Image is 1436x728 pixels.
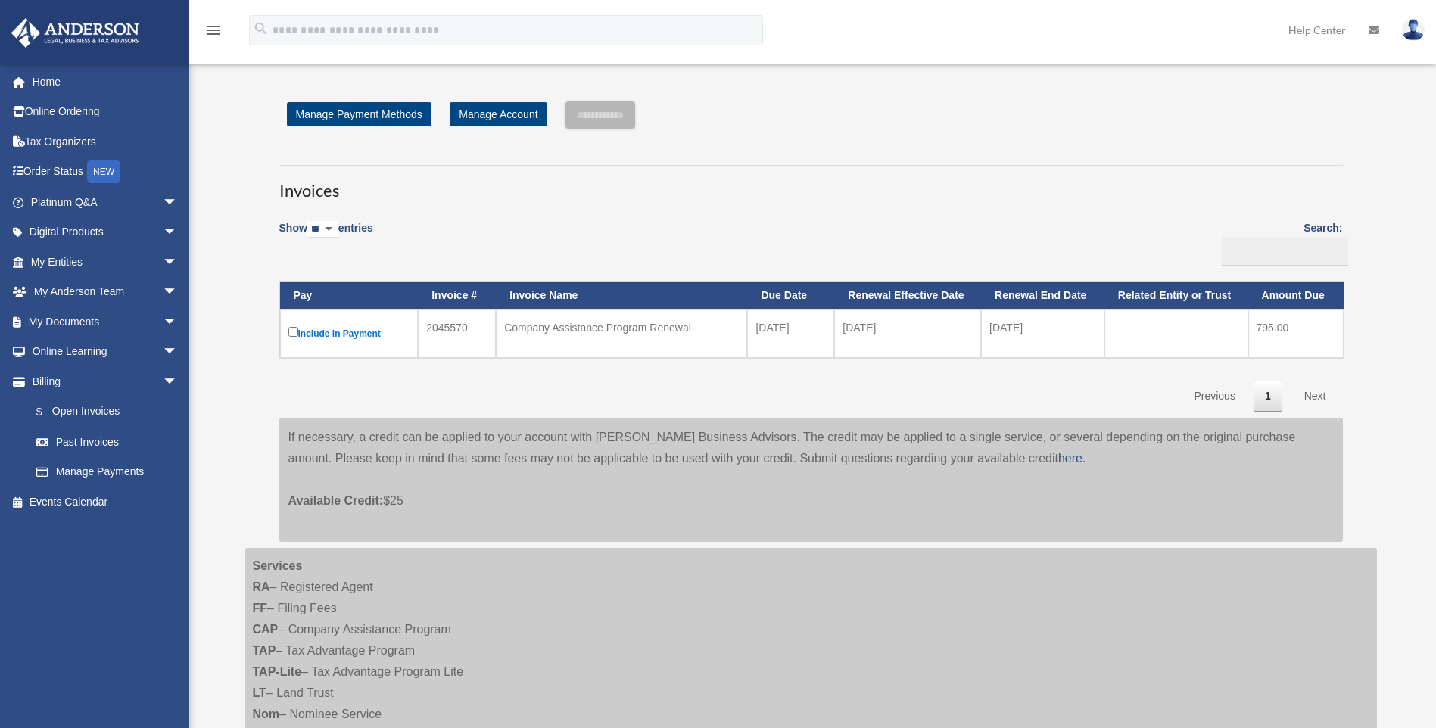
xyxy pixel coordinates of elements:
[1182,381,1246,412] a: Previous
[1248,309,1344,358] td: 795.00
[11,67,201,97] a: Home
[11,247,201,277] a: My Entitiesarrow_drop_down
[1402,19,1425,41] img: User Pic
[1222,237,1348,266] input: Search:
[1248,282,1344,310] th: Amount Due: activate to sort column ascending
[21,397,185,428] a: $Open Invoices
[11,126,201,157] a: Tax Organizers
[163,277,193,308] span: arrow_drop_down
[279,418,1343,542] div: If necessary, a credit can be applied to your account with [PERSON_NAME] Business Advisors. The c...
[504,317,739,338] div: Company Assistance Program Renewal
[253,580,270,593] strong: RA
[418,309,496,358] td: 2045570
[834,282,981,310] th: Renewal Effective Date: activate to sort column ascending
[1058,452,1086,465] a: here.
[163,337,193,368] span: arrow_drop_down
[253,20,269,37] i: search
[163,306,193,338] span: arrow_drop_down
[288,469,1334,512] p: $25
[11,487,201,517] a: Events Calendar
[204,26,223,39] a: menu
[7,18,144,48] img: Anderson Advisors Platinum Portal
[1104,282,1248,310] th: Related Entity or Trust: activate to sort column ascending
[87,160,120,183] div: NEW
[747,282,834,310] th: Due Date: activate to sort column ascending
[11,97,201,127] a: Online Ordering
[253,708,280,720] strong: Nom
[253,602,268,614] strong: FF
[21,427,193,457] a: Past Invoices
[279,219,373,254] label: Show entries
[11,306,201,337] a: My Documentsarrow_drop_down
[11,366,193,397] a: Billingarrow_drop_down
[253,686,266,699] strong: LT
[450,102,547,126] a: Manage Account
[45,403,52,422] span: $
[981,309,1104,358] td: [DATE]
[1293,381,1338,412] a: Next
[11,157,201,188] a: Order StatusNEW
[163,217,193,248] span: arrow_drop_down
[280,282,419,310] th: Pay: activate to sort column descending
[204,21,223,39] i: menu
[981,282,1104,310] th: Renewal End Date: activate to sort column ascending
[496,282,747,310] th: Invoice Name: activate to sort column ascending
[288,494,384,507] span: Available Credit:
[834,309,981,358] td: [DATE]
[1254,381,1282,412] a: 1
[288,327,298,337] input: Include in Payment
[163,366,193,397] span: arrow_drop_down
[279,165,1343,203] h3: Invoices
[253,623,279,636] strong: CAP
[1216,219,1343,266] label: Search:
[287,102,431,126] a: Manage Payment Methods
[21,457,193,487] a: Manage Payments
[747,309,834,358] td: [DATE]
[11,187,201,217] a: Platinum Q&Aarrow_drop_down
[418,282,496,310] th: Invoice #: activate to sort column ascending
[307,221,338,238] select: Showentries
[253,559,303,572] strong: Services
[11,277,201,307] a: My Anderson Teamarrow_drop_down
[11,337,201,367] a: Online Learningarrow_drop_down
[253,644,276,657] strong: TAP
[253,665,302,678] strong: TAP-Lite
[11,217,201,247] a: Digital Productsarrow_drop_down
[288,324,410,343] label: Include in Payment
[163,187,193,218] span: arrow_drop_down
[163,247,193,278] span: arrow_drop_down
